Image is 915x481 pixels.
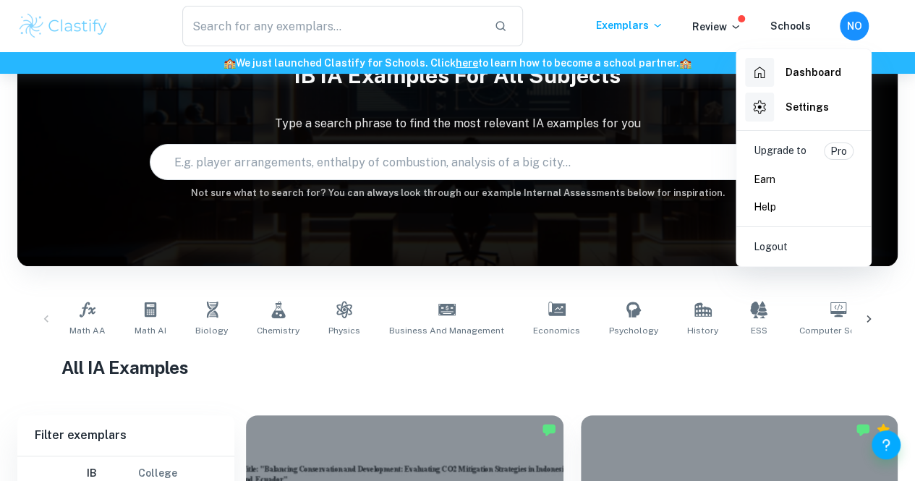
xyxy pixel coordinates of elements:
[830,143,848,159] p: Pro
[742,55,865,90] a: Dashboard
[754,142,807,160] p: Upgrade to
[786,64,841,80] h6: Dashboard
[754,171,775,187] p: Earn
[742,90,865,124] a: Settings
[754,199,776,215] p: Help
[742,166,865,193] a: Earn
[786,99,829,115] h6: Settings
[742,193,865,221] a: Help
[754,239,788,255] p: Logout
